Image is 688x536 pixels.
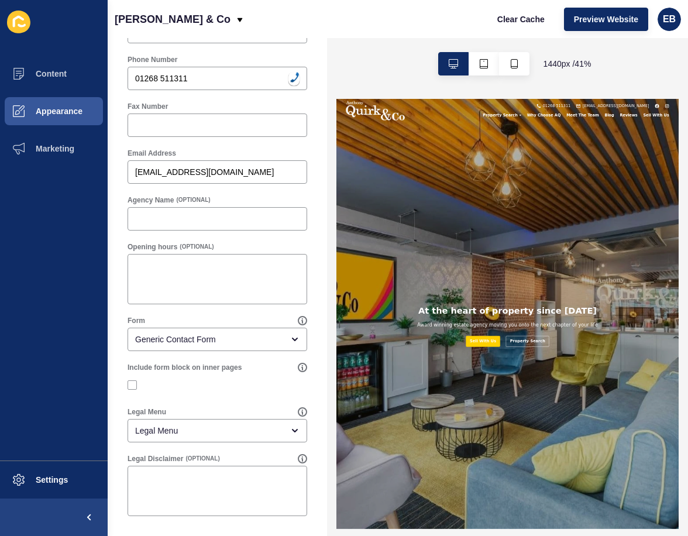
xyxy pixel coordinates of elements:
span: Preview Website [574,13,638,25]
label: Fax Number [128,102,168,111]
span: Clear Cache [497,13,545,25]
button: Preview Website [564,8,648,31]
span: (OPTIONAL) [176,196,210,204]
label: Legal Disclaimer [128,454,183,463]
span: Property Search [360,35,446,46]
label: Phone Number [128,55,177,64]
a: Meet The Team [559,35,653,46]
span: EB [663,13,676,25]
label: Agency Name [128,195,174,205]
p: [PERSON_NAME] & Co [115,5,231,34]
label: Legal Menu [128,407,166,417]
a: logo [23,3,170,56]
div: open menu [128,419,307,442]
div: open menu [128,328,307,351]
div: Property Search [353,35,462,47]
a: Why Choose AQ [462,35,559,46]
button: Clear Cache [487,8,555,31]
span: (OPTIONAL) [185,455,219,463]
h1: At the heart of property since [DATE] [202,509,641,534]
label: Opening hours [128,242,177,252]
a: 01268 511311 [493,12,576,23]
label: Email Address [128,149,176,158]
span: 01268 511311 [508,11,576,25]
div: Call: 01268 511311 [288,72,300,85]
img: logo [23,5,170,54]
label: Form [128,316,145,325]
span: 1440 px / 41 % [543,58,591,70]
label: Include form block on inner pages [128,363,242,372]
span: (OPTIONAL) [180,243,214,251]
img: hfpfyWBK5wQHBAGPgDf9c6qAYOxxMAAAAASUVORK5CYII= [290,72,300,83]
